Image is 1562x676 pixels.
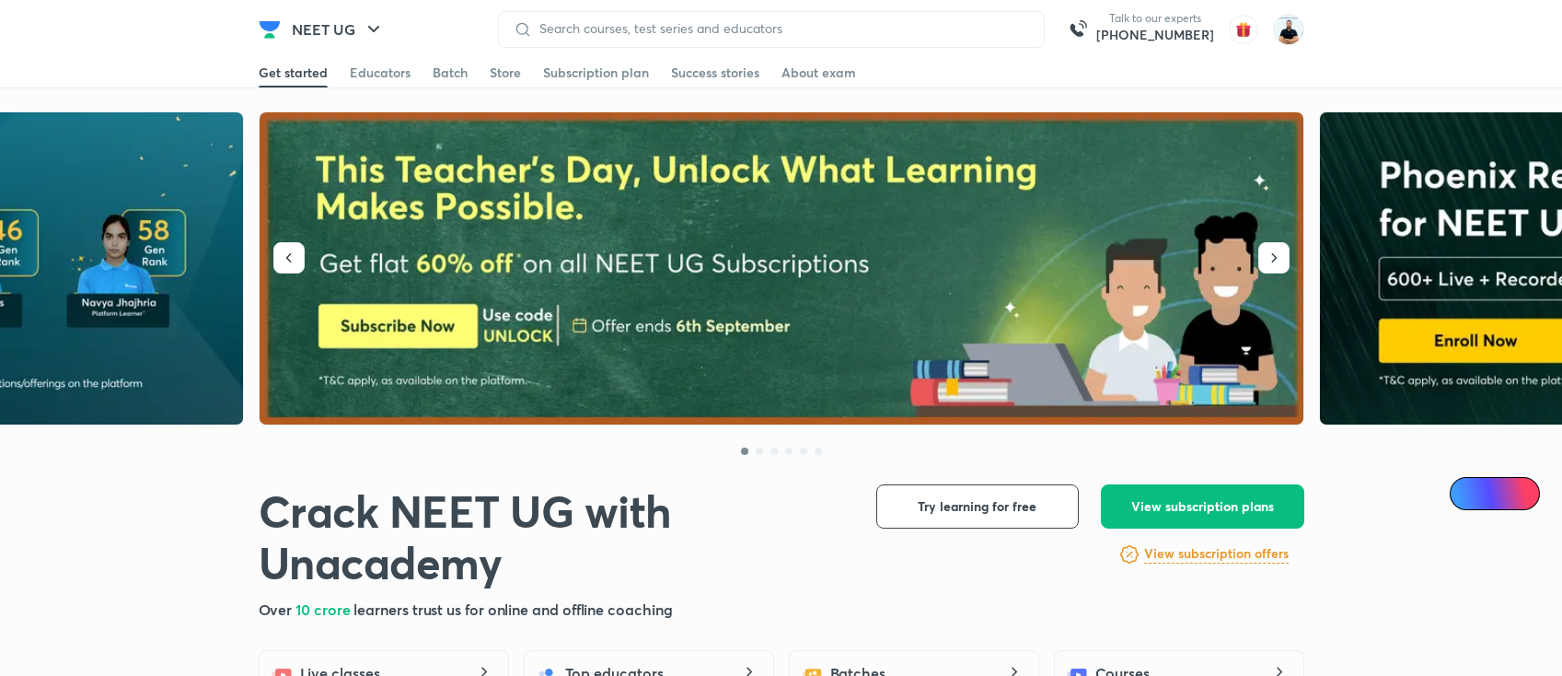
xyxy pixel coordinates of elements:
a: Batch [433,58,468,87]
span: Over [259,600,296,619]
a: Success stories [671,58,759,87]
div: Success stories [671,64,759,82]
span: learners trust us for online and offline coaching [353,600,672,619]
a: Store [490,58,521,87]
button: Try learning for free [876,484,1079,529]
a: View subscription offers [1144,543,1289,565]
h6: View subscription offers [1144,544,1289,564]
img: Company Logo [259,18,281,41]
p: Talk to our experts [1096,11,1214,26]
span: Ai Doubts [1480,486,1529,501]
img: Subhash Chandra Yadav [1273,14,1304,45]
button: NEET UG [281,11,396,48]
a: Educators [350,58,411,87]
div: Store [490,64,521,82]
a: About exam [781,58,856,87]
div: About exam [781,64,856,82]
a: Subscription plan [543,58,649,87]
img: Icon [1461,486,1475,501]
div: Get started [259,64,328,82]
div: Batch [433,64,468,82]
a: [PHONE_NUMBER] [1096,26,1214,44]
div: Educators [350,64,411,82]
input: Search courses, test series and educators [532,21,1029,36]
a: Get started [259,58,328,87]
button: View subscription plans [1101,484,1304,529]
span: 10 crore [295,600,353,619]
span: Try learning for free [918,497,1036,516]
h1: Crack NEET UG with Unacademy [259,484,847,588]
div: Subscription plan [543,64,649,82]
a: Ai Doubts [1450,477,1540,510]
img: call-us [1059,11,1096,48]
img: avatar [1229,15,1258,44]
span: View subscription plans [1131,497,1274,516]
